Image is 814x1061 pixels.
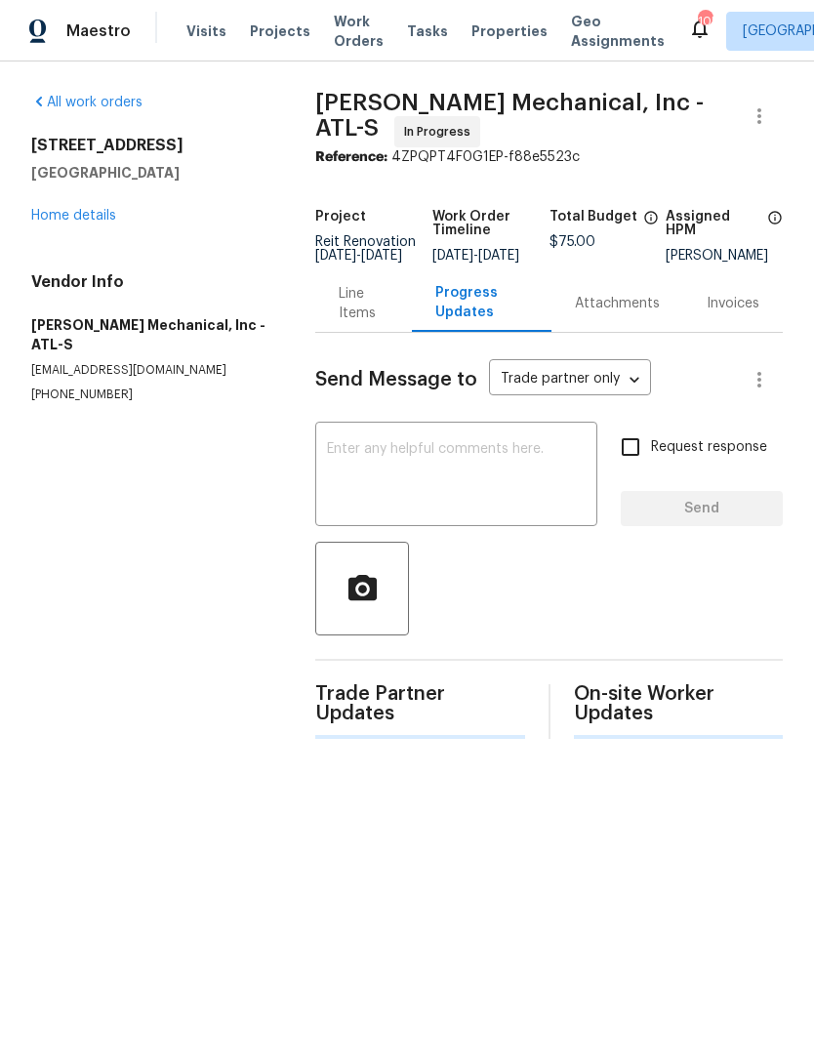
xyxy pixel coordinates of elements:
[315,150,387,164] b: Reference:
[334,12,384,51] span: Work Orders
[767,210,783,249] span: The hpm assigned to this work order.
[432,210,549,237] h5: Work Order Timeline
[339,284,388,323] div: Line Items
[489,364,651,396] div: Trade partner only
[549,210,637,224] h5: Total Budget
[315,249,356,263] span: [DATE]
[643,210,659,235] span: The total cost of line items that have been proposed by Opendoor. This sum includes line items th...
[31,163,268,183] h5: [GEOGRAPHIC_DATA]
[31,209,116,223] a: Home details
[651,437,767,458] span: Request response
[571,12,665,51] span: Geo Assignments
[707,294,759,313] div: Invoices
[186,21,226,41] span: Visits
[666,210,761,237] h5: Assigned HPM
[315,147,783,167] div: 4ZPQPT4F0G1EP-f88e5523c
[407,24,448,38] span: Tasks
[315,91,704,140] span: [PERSON_NAME] Mechanical, Inc - ATL-S
[549,235,595,249] span: $75.00
[315,249,402,263] span: -
[575,294,660,313] div: Attachments
[315,370,477,389] span: Send Message to
[31,96,142,109] a: All work orders
[31,362,268,379] p: [EMAIL_ADDRESS][DOMAIN_NAME]
[315,210,366,224] h5: Project
[250,21,310,41] span: Projects
[698,12,712,31] div: 105
[31,272,268,292] h4: Vendor Info
[315,684,524,723] span: Trade Partner Updates
[432,249,519,263] span: -
[66,21,131,41] span: Maestro
[435,283,528,322] div: Progress Updates
[574,684,783,723] span: On-site Worker Updates
[31,136,268,155] h2: [STREET_ADDRESS]
[471,21,548,41] span: Properties
[315,235,416,263] span: Reit Renovation
[31,315,268,354] h5: [PERSON_NAME] Mechanical, Inc - ATL-S
[404,122,478,142] span: In Progress
[361,249,402,263] span: [DATE]
[666,249,783,263] div: [PERSON_NAME]
[432,249,473,263] span: [DATE]
[478,249,519,263] span: [DATE]
[31,387,268,403] p: [PHONE_NUMBER]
